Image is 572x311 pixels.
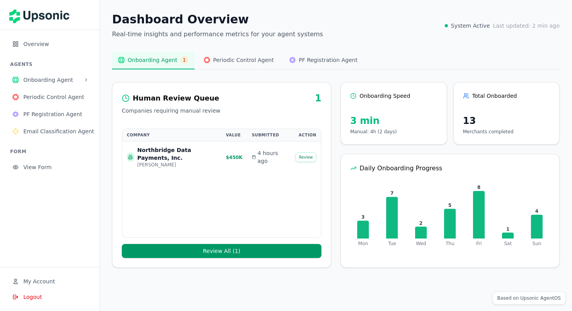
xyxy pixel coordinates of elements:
tspan: Sat [504,241,512,246]
tspan: Fri [476,241,482,246]
h3: AGENTS [10,61,93,67]
tspan: 8 [477,185,480,190]
tspan: Thu [445,241,454,246]
p: Merchants completed [463,129,550,135]
div: Total Onboarded [463,92,550,100]
button: Periodic Control AgentPeriodic Control Agent [198,51,280,69]
p: Manual: 4h (2 days) [350,129,437,135]
div: Human Review Queue [133,93,219,104]
button: PF Registration Agent [6,106,93,122]
a: Periodic Control AgentPeriodic Control Agent [6,94,93,102]
img: Periodic Control Agent [204,57,210,63]
div: Daily Onboarding Progress [350,164,550,173]
button: My Account [6,274,93,289]
span: Periodic Control Agent [23,93,87,101]
div: [PERSON_NAME] [137,162,217,168]
div: Northbridge Data Payments, Inc. [137,146,217,162]
span: Overview [23,40,87,48]
span: Onboarding Agent [128,56,177,64]
button: PF Registration AgentPF Registration Agent [283,51,364,69]
button: Onboarding Agent [6,72,93,88]
img: Onboarding Agent [12,77,19,83]
img: Onboarding Agent [118,57,125,63]
th: Action [291,129,321,141]
img: PF Registration Agent [290,57,296,63]
a: My Account [6,279,93,286]
a: PF Registration AgentPF Registration Agent [6,111,93,119]
span: $450K [226,155,242,160]
th: Value [221,129,247,141]
h3: FORM [10,148,93,155]
tspan: Tue [388,241,396,246]
tspan: Mon [358,241,368,246]
img: Email Classification Agent [12,128,19,134]
a: View Form [6,164,93,172]
span: System Active [451,22,490,30]
tspan: Sun [532,241,541,246]
button: Periodic Control Agent [6,89,93,105]
span: View Form [23,163,87,171]
button: Overview [6,36,93,52]
th: Submitted [247,129,291,141]
img: Periodic Control Agent [12,94,19,100]
img: PF Registration Agent [12,111,19,117]
button: Onboarding AgentOnboarding Agent1 [112,51,195,69]
span: PF Registration Agent [299,56,358,64]
button: Review [295,152,316,162]
div: 13 [463,115,550,127]
tspan: 1 [506,226,509,232]
span: Last updated: 2 min ago [493,22,560,30]
tspan: 4 [535,209,538,214]
p: Real-time insights and performance metrics for your agent systems [112,30,323,39]
button: Logout [6,289,93,305]
div: 4 hours ago [252,149,286,165]
p: Companies requiring manual review [122,107,321,115]
tspan: Wed [416,241,426,246]
span: My Account [23,277,55,285]
button: View Form [6,159,93,175]
tspan: 3 [361,214,365,220]
div: 1 [315,92,321,104]
span: PF Registration Agent [23,110,87,118]
tspan: 2 [419,221,423,226]
button: Review All (1) [122,244,321,258]
button: Email Classification Agent [6,124,93,139]
tspan: 7 [390,191,393,196]
span: Email Classification Agent [23,127,94,135]
h1: Dashboard Overview [112,12,323,27]
tspan: 5 [448,203,451,208]
span: Logout [23,293,42,301]
a: Overview [6,41,93,49]
img: Upsonic [9,4,75,26]
th: Company [122,129,221,141]
span: Periodic Control Agent [213,56,274,64]
span: 1 [181,56,188,64]
div: 3 min [350,115,437,127]
div: Onboarding Speed [350,92,437,100]
span: Onboarding Agent [23,76,81,84]
a: Email Classification AgentEmail Classification Agent [6,129,93,136]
